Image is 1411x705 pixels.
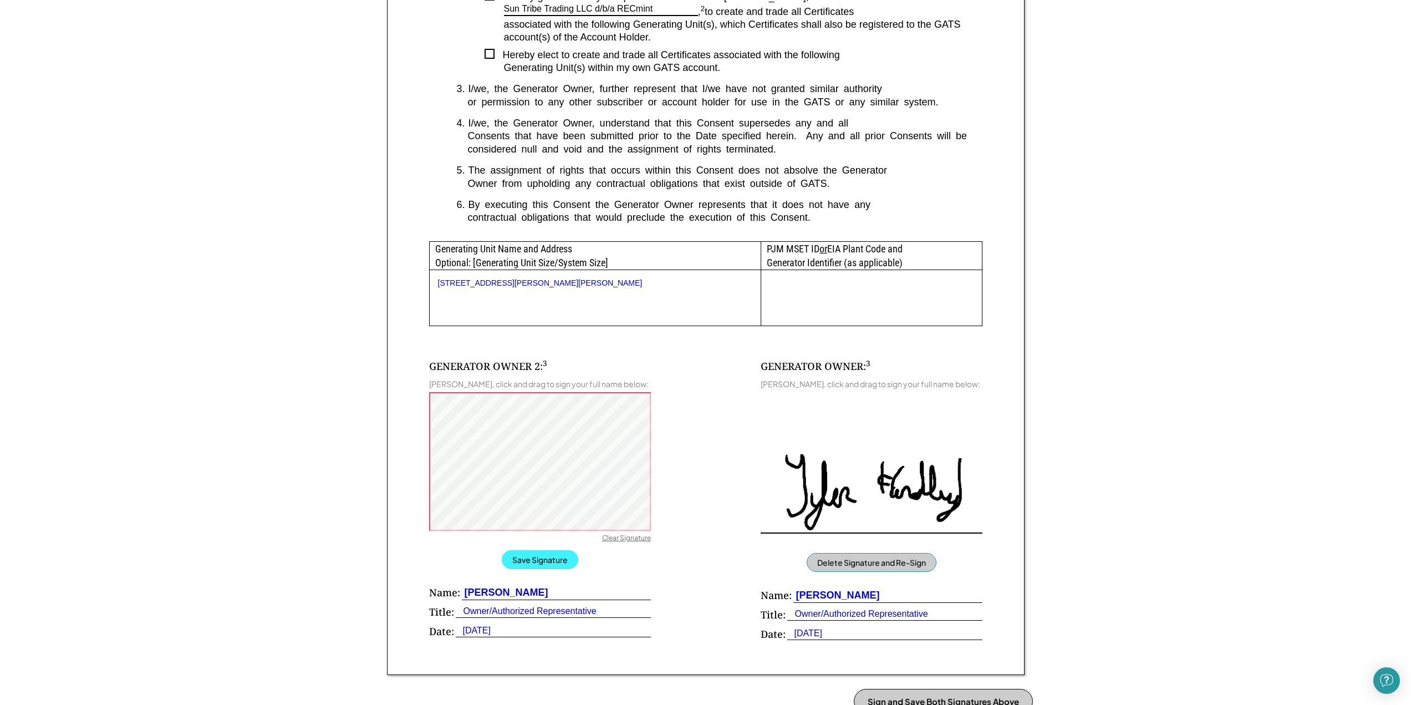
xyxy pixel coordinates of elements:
[504,18,982,44] div: associated with the following Generating Unit(s), which Certificates shall also be registered to ...
[468,199,982,211] div: By executing this Consent the Generator Owner represents that it does not have any
[761,359,870,373] div: GENERATOR OWNER:
[866,358,870,368] sup: 3
[457,164,465,177] div: 5.
[429,625,454,638] div: Date:
[761,608,786,622] div: Title:
[761,627,786,641] div: Date:
[429,605,454,619] div: Title:
[819,243,827,255] u: or
[429,586,460,600] div: Name:
[457,117,465,130] div: 4.
[430,242,761,270] div: Generating Unit Name and Address Optional: [Generating Unit Size/System Size]
[429,359,547,373] div: GENERATOR OWNER 2:
[602,534,651,545] div: Clear Signature
[468,164,982,177] div: The assignment of rights that occurs within this Consent does not absolve the Generator
[456,625,491,637] div: [DATE]
[793,589,880,602] div: [PERSON_NAME]
[761,395,982,532] img: hkmehwAAAAZJREFUAwCt5P4a0NXngwAAAABJRU5ErkJggg==
[456,605,597,617] div: Owner/Authorized Representative
[698,6,705,18] div: ,
[468,117,982,130] div: I/we, the Generator Owner, understand that this Consent supersedes any and all
[457,177,982,190] div: Owner from upholding any contractual obligations that exist outside of GATS.
[504,3,653,15] div: Sun Tribe Trading LLC d/b/a RECmint
[457,96,982,109] div: or permission to any other subscriber or account holder for use in the GATS or any similar system.
[807,553,936,572] button: Delete Signature and Re-Sign
[429,379,649,389] div: [PERSON_NAME], click and drag to sign your full name below:
[438,278,753,288] div: [STREET_ADDRESS][PERSON_NAME][PERSON_NAME]
[761,379,980,389] div: [PERSON_NAME], click and drag to sign your full name below:
[701,4,705,13] sup: 2
[462,586,548,600] div: [PERSON_NAME]
[543,358,547,368] sup: 3
[495,49,982,62] div: Hereby elect to create and trade all Certificates associated with the following
[502,550,578,569] button: Save Signature
[705,6,982,18] div: to create and trade all Certificates
[761,589,792,602] div: Name:
[504,62,982,74] div: Generating Unit(s) within my own GATS account.
[457,130,982,156] div: Consents that have been submitted prior to the Date specified herein. Any and all prior Consents ...
[457,211,982,224] div: contractual obligations that would preclude the execution of this Consent.
[787,608,928,620] div: Owner/Authorized Representative
[1373,667,1400,694] div: Open Intercom Messenger
[468,83,982,95] div: I/we, the Generator Owner, further represent that I/we have not granted similar authority
[457,199,465,211] div: 6.
[457,83,465,95] div: 3.
[787,627,822,640] div: [DATE]
[761,242,981,270] div: PJM MSET ID EIA Plant Code and Generator Identifier (as applicable)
